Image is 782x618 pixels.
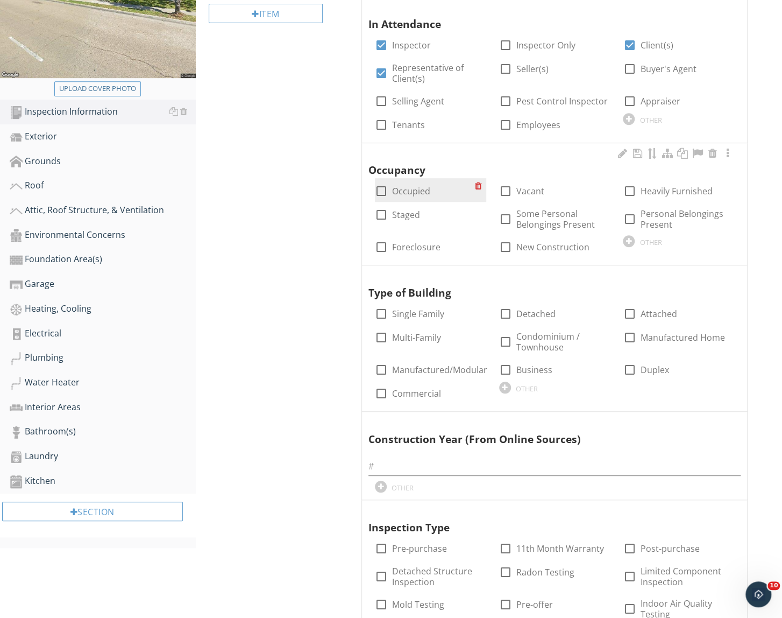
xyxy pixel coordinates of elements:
div: Kitchen [10,474,196,488]
label: Post-purchase [640,543,699,554]
label: 11th Month Warranty [516,543,604,554]
div: Occupancy [368,148,722,179]
div: OTHER [392,483,414,492]
div: Foundation Area(s) [10,252,196,266]
label: Pest Control Inspector [516,96,608,107]
label: Mold Testing [392,599,444,610]
label: Appraiser [640,96,680,107]
div: Attic, Roof Structure, & Ventilation [10,203,196,217]
div: Inspection Type [368,504,722,536]
div: Bathroom(s) [10,425,196,439]
label: Commercial [392,388,441,399]
label: Tenants [392,120,425,130]
div: Plumbing [10,351,196,365]
div: OTHER [639,116,662,124]
div: Water Heater [10,376,196,390]
div: Interior Areas [10,401,196,415]
label: Manufactured/Modular [392,364,487,375]
div: Environmental Concerns [10,228,196,242]
label: Condominium / Townhouse [516,331,610,353]
iframe: Intercom live chat [745,581,771,607]
label: New Construction [516,242,589,252]
div: Exterior [10,130,196,144]
label: Inspector Only [516,40,575,51]
label: Multi-Family [392,332,441,343]
label: Personal Belongings Present [640,208,734,230]
label: Selling Agent [392,96,444,107]
div: Garage [10,277,196,291]
label: Buyer's Agent [640,64,696,74]
label: Seller(s) [516,64,549,74]
div: Upload cover photo [59,83,136,94]
label: Occupied [392,186,430,196]
div: OTHER [516,384,538,393]
div: Type of Building [368,270,722,301]
div: Item [209,4,323,23]
label: Detached Structure Inspection [392,566,486,587]
label: Detached [516,308,556,319]
span: 10 [767,581,780,590]
div: OTHER [639,238,662,247]
label: Inspector [392,40,431,51]
button: Upload cover photo [54,81,141,96]
div: Construction Year (From Online Sources) [368,416,722,447]
div: Heating, Cooling [10,302,196,316]
input: # [368,458,741,475]
label: Business [516,364,552,375]
div: Electrical [10,327,196,341]
label: Duplex [640,364,669,375]
label: Pre-purchase [392,543,447,554]
label: Manufactured Home [640,332,724,343]
label: Foreclosure [392,242,440,252]
label: Client(s) [640,40,673,51]
label: Vacant [516,186,544,196]
label: Single Family [392,308,444,319]
label: Staged [392,209,420,220]
label: Representative of Client(s) [392,62,486,84]
div: In Attendance [368,1,722,32]
div: Laundry [10,450,196,463]
label: Limited Component Inspection [640,566,734,587]
label: Pre-offer [516,599,553,610]
div: Section [2,502,183,521]
label: Some Personal Belongings Present [516,208,610,230]
div: Inspection Information [10,105,196,119]
div: Grounds [10,154,196,168]
label: Attached [640,308,677,319]
label: Radon Testing [516,567,574,578]
div: Roof [10,179,196,193]
label: Heavily Furnished [640,186,712,196]
label: Employees [516,120,560,130]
